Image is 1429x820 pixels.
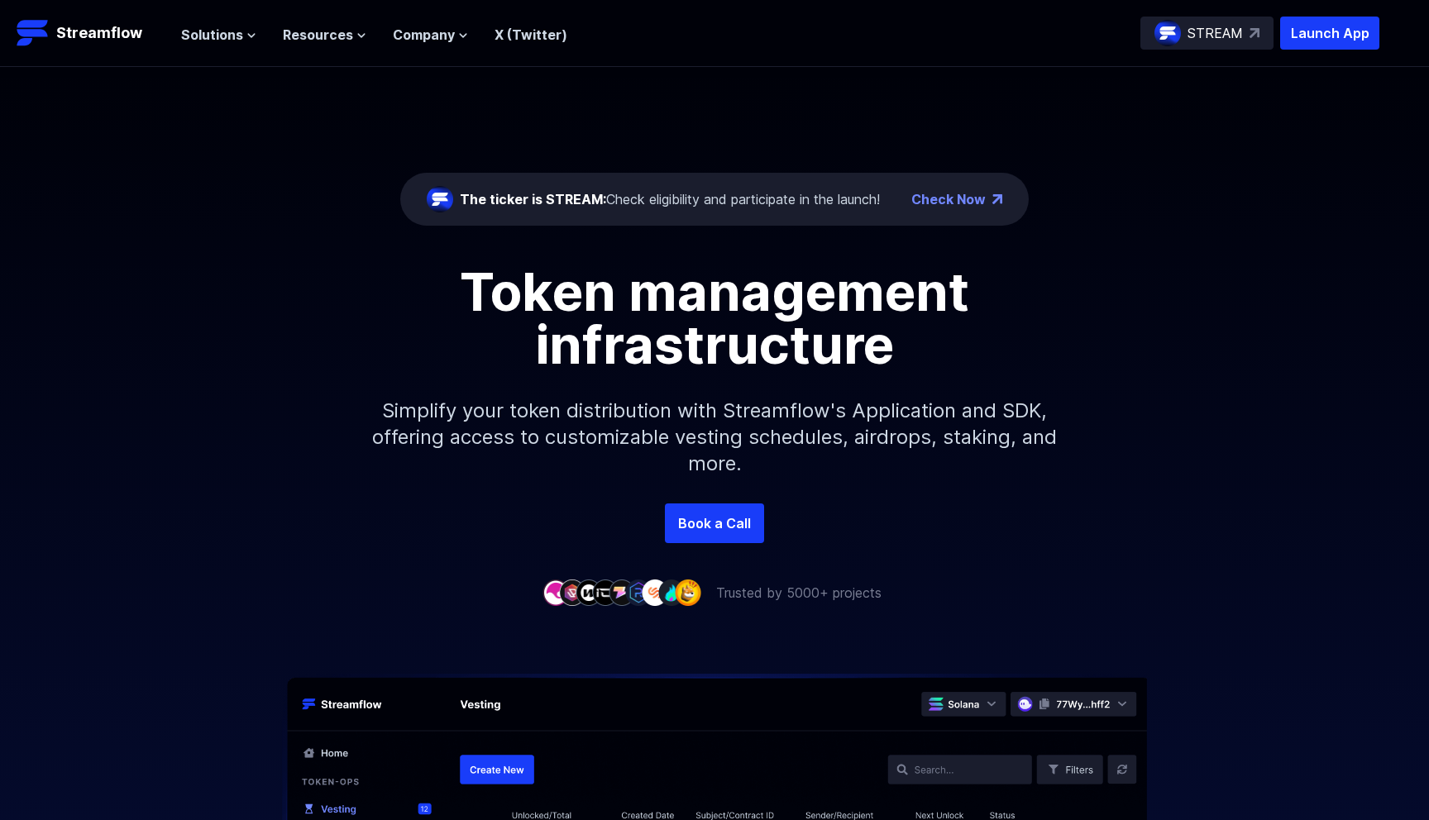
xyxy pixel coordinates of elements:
img: streamflow-logo-circle.png [1154,20,1181,46]
img: company-4 [592,579,619,605]
img: streamflow-logo-circle.png [427,186,453,212]
img: company-7 [642,579,668,605]
button: Company [393,25,468,45]
img: top-right-arrow.png [992,194,1002,204]
img: top-right-arrow.svg [1250,28,1259,38]
a: Streamflow [17,17,165,50]
img: company-5 [609,579,635,605]
p: Streamflow [56,21,142,45]
button: Resources [283,25,366,45]
span: Company [393,25,455,45]
img: company-9 [675,579,701,605]
img: company-8 [658,579,685,605]
button: Solutions [181,25,256,45]
a: Book a Call [665,503,764,543]
span: Solutions [181,25,243,45]
button: Launch App [1280,17,1379,50]
img: company-2 [559,579,585,605]
a: STREAM [1140,17,1274,50]
h1: Token management infrastructure [342,265,1087,371]
img: company-6 [625,579,652,605]
a: Check Now [911,189,986,209]
p: Trusted by 5000+ projects [716,583,882,603]
a: X (Twitter) [495,26,567,43]
img: company-1 [542,579,569,605]
img: company-3 [576,579,602,605]
span: Resources [283,25,353,45]
p: Simplify your token distribution with Streamflow's Application and SDK, offering access to custom... [359,371,1070,503]
div: Check eligibility and participate in the launch! [460,189,880,209]
img: Streamflow Logo [17,17,50,50]
span: The ticker is STREAM: [460,191,606,207]
p: STREAM [1188,23,1243,43]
